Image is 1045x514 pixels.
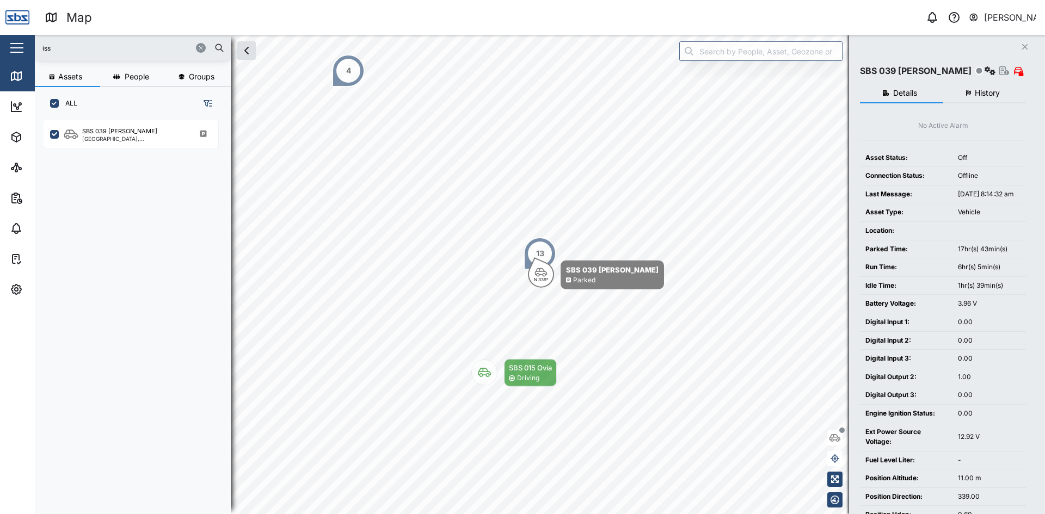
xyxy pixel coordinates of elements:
[893,89,917,97] span: Details
[28,192,65,204] div: Reports
[958,189,1021,200] div: [DATE] 8:14:32 am
[35,35,1045,514] canvas: Map
[958,492,1021,502] div: 339.00
[679,41,843,61] input: Search by People, Asset, Geozone or Place
[865,153,947,163] div: Asset Status:
[528,261,664,289] div: Map marker
[865,427,947,447] div: Ext Power Source Voltage:
[44,116,230,505] div: grid
[860,64,972,78] div: SBS 039 [PERSON_NAME]
[958,408,1021,419] div: 0.00
[59,99,77,108] label: ALL
[346,65,351,77] div: 4
[865,455,947,466] div: Fuel Level Liter:
[82,127,157,136] div: SBS 039 [PERSON_NAME]
[573,275,595,286] div: Parked
[189,73,214,80] span: Groups
[958,262,1021,273] div: 6hr(s) 5min(s)
[958,455,1021,466] div: -
[5,5,29,29] img: Main Logo
[66,8,92,27] div: Map
[865,408,947,419] div: Engine Ignition Status:
[509,362,552,373] div: SBS 015 Ovia
[41,40,224,56] input: Search assets or drivers
[865,317,947,327] div: Digital Input 1:
[958,299,1021,309] div: 3.96 V
[82,136,186,141] div: [GEOGRAPHIC_DATA], [GEOGRAPHIC_DATA]
[865,171,947,181] div: Connection Status:
[28,253,58,265] div: Tasks
[865,281,947,291] div: Idle Time:
[958,171,1021,181] div: Offline
[958,473,1021,484] div: 11.00 m
[125,73,149,80] span: People
[958,336,1021,346] div: 0.00
[958,244,1021,255] div: 17hr(s) 43min(s)
[865,299,947,309] div: Battery Voltage:
[28,101,77,113] div: Dashboard
[865,244,947,255] div: Parked Time:
[958,354,1021,364] div: 0.00
[865,226,947,236] div: Location:
[28,131,62,143] div: Assets
[865,189,947,200] div: Last Message:
[958,432,1021,442] div: 12.92 V
[975,89,1000,97] span: History
[28,70,53,82] div: Map
[566,264,659,275] div: SBS 039 [PERSON_NAME]
[918,121,968,131] div: No Active Alarm
[332,54,365,87] div: Map marker
[968,10,1036,25] button: [PERSON_NAME]
[865,207,947,218] div: Asset Type:
[958,281,1021,291] div: 1hr(s) 39min(s)
[958,390,1021,400] div: 0.00
[984,11,1036,24] div: [PERSON_NAME]
[958,372,1021,382] div: 1.00
[517,373,539,383] div: Driving
[524,237,556,270] div: Map marker
[471,359,557,387] div: Map marker
[958,317,1021,327] div: 0.00
[28,283,67,295] div: Settings
[865,262,947,273] div: Run Time:
[865,354,947,364] div: Digital Input 3:
[865,336,947,346] div: Digital Input 2:
[865,390,947,400] div: Digital Output 3:
[28,162,54,174] div: Sites
[865,492,947,502] div: Position Direction:
[865,473,947,484] div: Position Altitude:
[58,73,82,80] span: Assets
[958,207,1021,218] div: Vehicle
[865,372,947,382] div: Digital Output 2:
[536,247,544,259] div: 13
[28,222,62,234] div: Alarms
[958,153,1021,163] div: Off
[534,277,549,282] div: N 339°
